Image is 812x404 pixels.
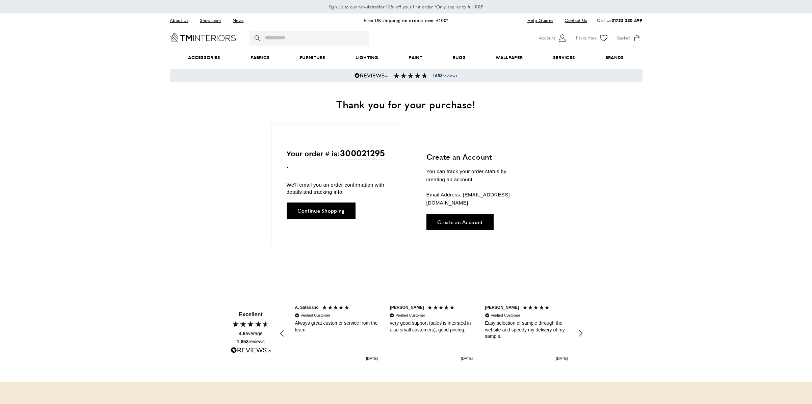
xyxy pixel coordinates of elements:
[426,152,526,162] h3: Create an Account
[384,301,479,366] div: [PERSON_NAME] Verified Customervery good support (sales is intersted in also small customers), go...
[438,47,481,68] a: Rugs
[539,34,555,42] span: Account
[491,313,520,318] div: Verified Customer
[295,305,319,311] div: A. Satariano
[426,167,526,184] p: You can track your order status by creating an account.
[287,146,386,171] p: Your order # is: .
[274,325,291,342] div: REVIEWS.io Carousel Scroll Left
[556,356,568,361] div: [DATE]
[433,73,442,79] strong: 1653
[329,4,483,10] span: for 10% off your first order *Only applies to full RRP
[485,305,519,311] div: [PERSON_NAME]
[170,16,193,25] a: About Us
[285,47,340,68] a: Furniture
[239,330,262,337] div: average
[287,181,386,195] p: We'll email you an order confirmation with details and tracking info.
[340,146,385,160] span: 300021295
[481,47,538,68] a: Wallpaper
[289,301,384,366] div: A. Satariano Verified CustomerAlways great customer service from the team.[DATE]
[461,356,473,361] div: [DATE]
[538,47,590,68] a: Services
[239,311,262,318] div: Excellent
[559,16,587,25] a: Contact Us
[522,16,558,25] a: Help Guides
[170,33,236,42] a: Go to Home page
[394,47,438,68] a: Paint
[427,305,456,312] div: 5 Stars
[297,208,345,213] span: Continue Shopping
[237,339,248,344] span: 1,653
[437,219,483,224] span: Create an Account
[364,17,448,23] a: Free UK shipping on orders over £100*
[237,339,265,345] div: reviews
[239,331,245,336] span: 4.8
[173,47,235,68] span: Accessories
[336,97,475,111] span: Thank you for your purchase!
[366,356,378,361] div: [DATE]
[426,191,526,207] p: Email Address: [EMAIL_ADDRESS][DOMAIN_NAME]
[295,320,378,333] div: Always great customer service from the team.
[396,313,425,318] div: Verified Customer
[322,305,351,312] div: 5 Stars
[597,17,642,24] p: Call Us
[479,301,574,366] div: [PERSON_NAME] Verified CustomerEasy selection of sample through the website and speedy my deliver...
[235,47,285,68] a: Fabrics
[341,47,394,68] a: Lighting
[287,203,356,219] a: Continue Shopping
[433,73,457,78] span: reviews
[390,320,473,333] div: very good support (sales is intersted in also small customers), good pricing.
[611,17,643,23] a: 01733 230 499
[539,33,568,43] button: Customer Account
[576,34,596,42] span: Favourites
[394,73,427,78] img: Reviews section
[329,4,379,10] span: Sign up to our newsletter
[255,31,261,46] button: Search
[576,33,609,43] a: Favourites
[572,325,588,342] div: REVIEWS.io Carousel Scroll Right
[232,320,270,328] div: 4.80 Stars
[231,347,271,356] a: Read more reviews on REVIEWS.io
[426,214,494,230] a: Create an Account
[301,313,330,318] div: Verified Customer
[590,47,639,68] a: Brands
[228,16,248,25] a: News
[195,16,226,25] a: Showroom
[485,320,568,340] div: Easy selection of sample through the website and speedy my delivery of my sample.
[522,305,552,312] div: 5 Stars
[355,73,388,78] img: Reviews.io 5 stars
[390,305,424,311] div: [PERSON_NAME]
[329,3,379,10] a: Sign up to our newsletter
